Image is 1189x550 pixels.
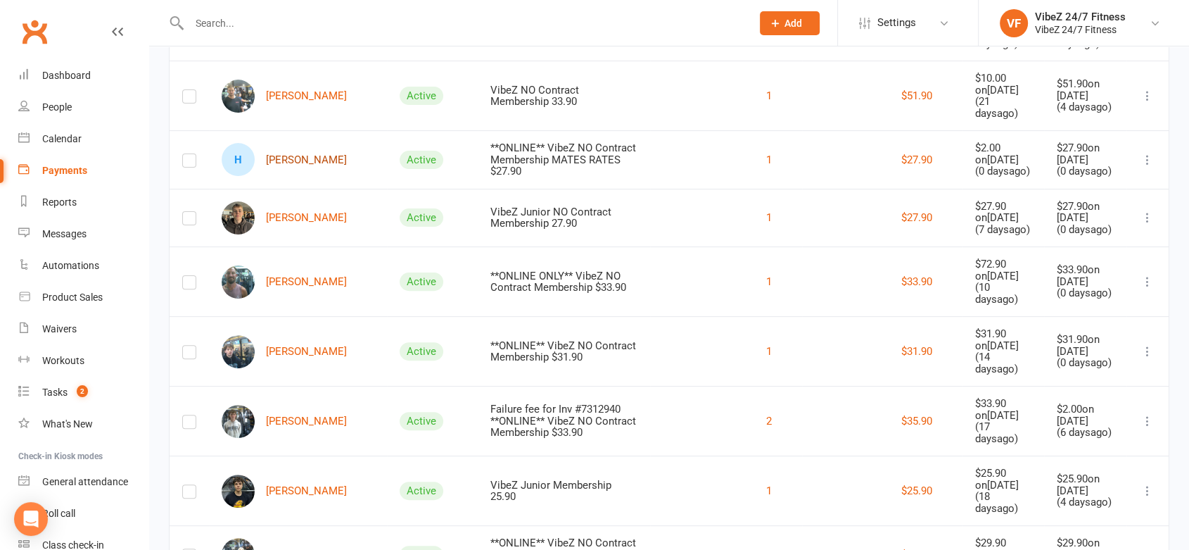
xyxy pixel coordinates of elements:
div: **ONLINE** VibeZ NO Contract Membership $31.90 [490,340,637,363]
span: Add [784,18,802,29]
button: $27.90 [901,209,932,226]
div: General attendance [42,476,128,487]
div: ( 4 days ago) [1057,101,1114,113]
div: $31.90 on [DATE] [975,328,1032,351]
button: 2 [766,413,772,430]
div: ( 0 days ago) [1057,165,1114,177]
div: Tasks [42,387,68,398]
div: VibeZ Junior NO Contract Membership 27.90 [490,206,637,230]
a: People [18,92,148,123]
div: Product Sales [42,292,103,303]
div: ( 23 days ago) [975,26,1032,49]
div: Payments [42,165,87,176]
div: Waivers [42,323,77,335]
div: VibeZ 24/7 Fitness [1035,11,1126,23]
div: **ONLINE** VibeZ NO Contract Membership $33.90 [490,415,637,439]
a: H[PERSON_NAME] [222,143,347,176]
div: Automations [42,260,99,271]
div: $27.90 on [DATE] [1057,142,1114,165]
div: ( 14 days ago) [975,351,1032,375]
div: Active [400,342,443,361]
div: Roll call [42,508,75,519]
span: 2 [77,385,88,397]
div: $2.00 on [DATE] [975,142,1032,165]
div: ( 0 days ago) [1057,287,1114,299]
a: Ashton dawes[PERSON_NAME] [222,405,347,438]
button: $27.90 [901,151,932,168]
div: $51.90 on [DATE] [1057,78,1114,101]
div: ( 7 days ago) [975,224,1032,236]
button: 1 [766,87,772,104]
div: Active [400,482,443,500]
a: Tasks 2 [18,377,148,408]
a: Jai Cameron[PERSON_NAME] [222,265,347,299]
a: Dashboard [18,60,148,92]
button: $35.90 [901,413,932,430]
button: $31.90 [901,343,932,360]
div: $10.00 on [DATE] [975,73,1032,96]
div: VF [1000,9,1028,37]
button: 1 [766,273,772,290]
button: Add [760,11,820,35]
a: Mitchell Brown[PERSON_NAME] [222,80,347,113]
a: Clubworx [17,14,52,49]
img: Nate Falconer [222,201,255,235]
div: Messages [42,228,87,239]
div: Active [400,208,443,227]
div: Hoeroa Maangi [222,143,255,176]
div: Active [400,412,443,430]
a: Payments [18,155,148,187]
img: Sebastian Young [222,475,255,508]
a: Sebastian Young[PERSON_NAME] [222,475,347,508]
div: $27.90 on [DATE] [975,201,1032,224]
div: VibeZ Junior Membership 25.90 [490,480,637,503]
div: ( 10 days ago) [975,282,1032,305]
button: 1 [766,209,772,226]
div: $25.90 on [DATE] [975,468,1032,491]
img: Ashton dawes [222,405,255,438]
div: **ONLINE** VibeZ NO Contract Membership MATES RATES $27.90 [490,142,637,177]
a: Workouts [18,345,148,377]
div: $27.90 on [DATE] [1057,201,1114,224]
div: ( 0 days ago) [1057,357,1114,369]
div: $72.90 on [DATE] [975,258,1032,282]
button: 1 [766,482,772,499]
div: ( 11 days ago) [1057,26,1114,49]
div: ( 4 days ago) [1057,496,1114,508]
div: Calendar [42,133,82,144]
div: Open Intercom Messenger [14,502,48,536]
div: **ONLINE ONLY** VibeZ NO Contract Membership $33.90 [490,270,637,294]
div: $25.90 on [DATE] [1057,473,1114,496]
button: 1 [766,343,772,360]
div: Active [400,87,443,105]
div: ( 17 days ago) [975,421,1032,444]
img: Mitchell Brown [222,80,255,113]
input: Search... [185,13,742,33]
div: People [42,101,72,113]
a: William Nichols[PERSON_NAME] [222,335,347,368]
div: $2.00 on [DATE] [1057,404,1114,427]
div: What's New [42,418,93,430]
div: VibeZ 24/7 Fitness [1035,23,1126,36]
div: ( 0 days ago) [975,165,1032,177]
div: ( 21 days ago) [975,96,1032,119]
a: Roll call [18,498,148,530]
div: $33.90 on [DATE] [975,398,1032,421]
div: Active [400,151,443,169]
button: $33.90 [901,273,932,290]
a: Product Sales [18,282,148,313]
div: Failure fee for Inv #7312940 [490,404,637,415]
button: $25.90 [901,482,932,499]
div: ( 6 days ago) [1057,427,1114,439]
img: Jai Cameron [222,265,255,299]
div: Dashboard [42,70,91,81]
div: VibeZ NO Contract Membership 33.90 [490,85,637,108]
a: Messages [18,218,148,250]
div: Workouts [42,355,84,366]
div: ( 0 days ago) [1057,224,1114,236]
span: Settings [877,7,916,39]
a: General attendance kiosk mode [18,466,148,498]
a: Automations [18,250,148,282]
div: $33.90 on [DATE] [1057,264,1114,287]
div: Active [400,273,443,291]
